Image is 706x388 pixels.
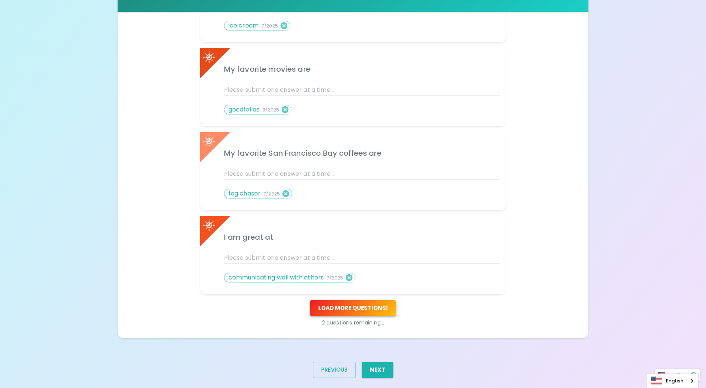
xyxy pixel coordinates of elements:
div: Language [647,374,699,388]
div: fog chaser7/2025 [224,189,292,198]
aside: Language selected: English [647,374,699,388]
button: Next [362,362,393,378]
span: 7/2025 [262,23,278,29]
img: United States flag [658,372,665,378]
img: Sparck logo [203,219,215,231]
p: goodfellas [229,105,279,114]
input: Please submit one answer at a time... [224,84,500,96]
div: goodfellas8/2025 [224,105,291,114]
input: Please submit one answer at a time... [224,168,500,180]
img: Sparck logo [203,51,215,63]
button: Load more questions! [310,300,396,316]
button: English [655,369,700,382]
p: English [668,372,687,379]
p: ice cream [229,21,278,30]
img: Sparck logo [203,135,215,147]
p: fog chaser [229,189,280,198]
span: 7/2025 [327,275,343,281]
div: ice cream7/2025 [224,21,290,30]
input: Please submit one answer at a time... [224,252,500,264]
h6: My favorite San Francisco Bay coffees are [224,147,500,159]
span: 8/2025 [262,107,279,113]
span: 7/2025 [263,191,280,197]
p: communicating well with others [229,273,343,282]
h6: My favorite movies are [224,63,500,75]
h6: I am great at [224,231,500,243]
div: communicating well with others7/2025 [224,273,355,282]
button: Previous [313,362,356,378]
p: 2 questions remaining... [200,319,506,326]
a: English [647,374,698,388]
